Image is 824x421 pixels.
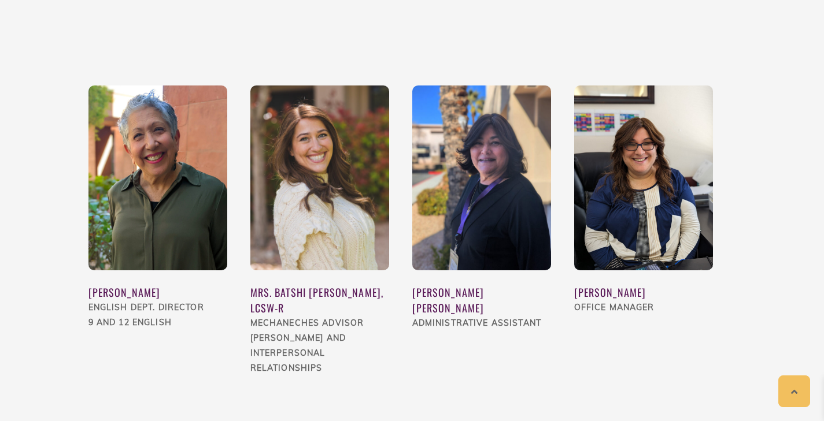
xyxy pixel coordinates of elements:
div: [PERSON_NAME] [574,285,713,300]
div: English Dept. Director 9 and 12 English [88,300,227,330]
div: [PERSON_NAME] [PERSON_NAME] [412,285,551,316]
div: MRS. BATSHI [PERSON_NAME], LCSW-R [250,285,389,316]
div: MECHANECHES ADVISOR [PERSON_NAME] and Interpersonal Relationships [250,316,389,376]
div: ADMINISTRATIVE ASSISTANT [412,316,551,331]
div: [PERSON_NAME] [88,285,227,300]
div: Office Manager [574,300,713,315]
